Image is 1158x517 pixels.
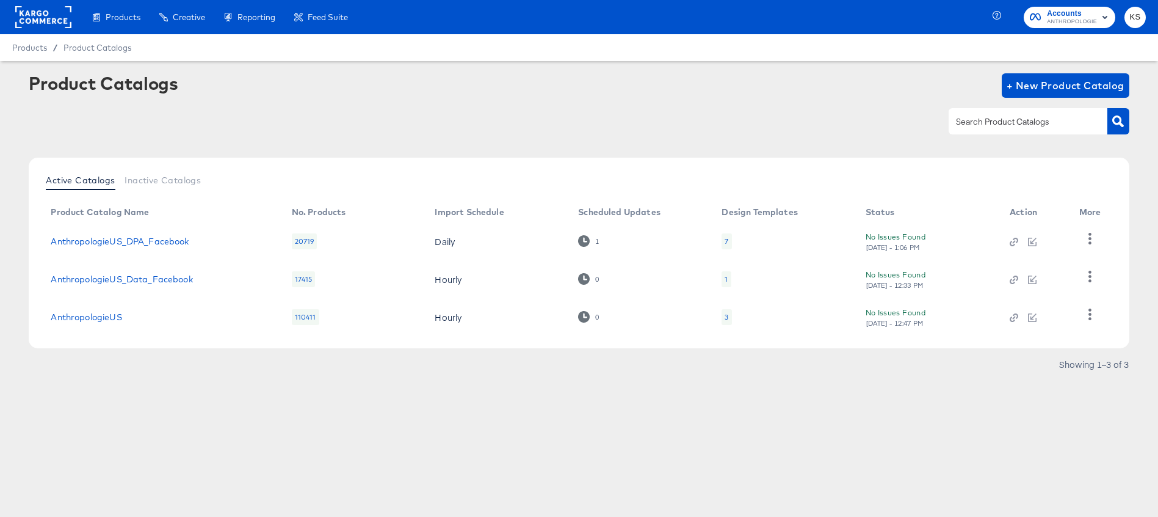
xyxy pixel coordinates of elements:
td: Hourly [425,298,568,336]
div: 1 [722,271,731,287]
div: Showing 1–3 of 3 [1058,360,1129,369]
span: + New Product Catalog [1007,77,1124,94]
div: 110411 [292,309,319,325]
th: Status [856,203,1000,222]
span: ANTHROPOLOGIE [1047,17,1097,27]
div: 1 [595,237,599,246]
span: Creative [173,12,205,22]
div: 0 [578,311,599,323]
button: AccountsANTHROPOLOGIE [1024,7,1115,28]
span: Inactive Catalogs [125,175,201,185]
span: / [47,43,63,53]
div: 17415 [292,271,316,287]
div: Scheduled Updates [578,207,660,217]
span: Products [106,12,140,22]
div: 3 [722,309,731,325]
button: KS [1124,7,1146,28]
div: 0 [595,275,599,284]
div: 1 [725,274,728,284]
a: AnthropologieUS [51,312,121,322]
div: Product Catalog Name [51,207,149,217]
th: More [1069,203,1116,222]
span: KS [1129,10,1141,24]
div: Product Catalogs [29,73,178,93]
input: Search Product Catalogs [954,115,1084,129]
span: Reporting [237,12,275,22]
div: 20719 [292,233,317,249]
a: AnthropologieUS_DPA_Facebook [51,237,189,246]
span: Feed Suite [308,12,348,22]
span: Products [12,43,47,53]
div: 7 [722,233,731,249]
div: No. Products [292,207,346,217]
div: 0 [595,313,599,321]
span: Active Catalogs [46,175,115,185]
div: 3 [725,312,728,322]
div: Design Templates [722,207,797,217]
a: AnthropologieUS_Data_Facebook [51,274,192,284]
th: Action [1000,203,1069,222]
div: 0 [578,273,599,285]
button: + New Product Catalog [1002,73,1129,98]
div: Import Schedule [435,207,504,217]
td: Hourly [425,260,568,298]
div: 7 [725,237,728,246]
div: 1 [578,235,599,247]
span: Accounts [1047,7,1097,20]
td: Daily [425,222,568,260]
a: Product Catalogs [63,43,131,53]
